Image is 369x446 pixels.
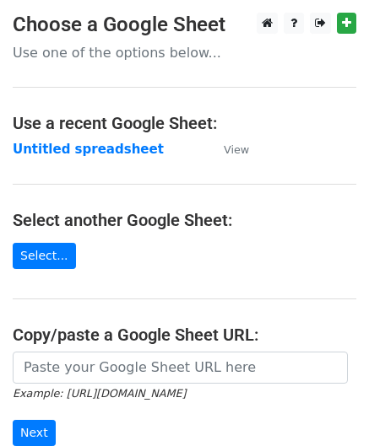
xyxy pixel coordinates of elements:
small: View [224,143,249,156]
a: View [207,142,249,157]
small: Example: [URL][DOMAIN_NAME] [13,387,186,400]
h4: Use a recent Google Sheet: [13,113,356,133]
a: Untitled spreadsheet [13,142,164,157]
h4: Copy/paste a Google Sheet URL: [13,325,356,345]
p: Use one of the options below... [13,44,356,62]
input: Paste your Google Sheet URL here [13,352,348,384]
h3: Choose a Google Sheet [13,13,356,37]
a: Select... [13,243,76,269]
h4: Select another Google Sheet: [13,210,356,230]
input: Next [13,420,56,446]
